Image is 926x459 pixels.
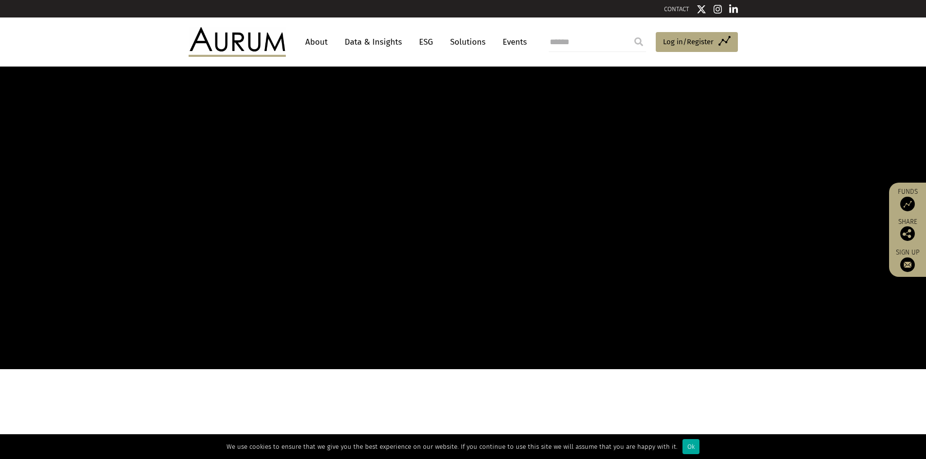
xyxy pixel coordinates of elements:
[414,33,438,51] a: ESG
[189,27,286,56] img: Aurum
[894,248,921,272] a: Sign up
[900,197,915,211] img: Access Funds
[714,4,722,14] img: Instagram icon
[900,226,915,241] img: Share this post
[663,36,714,48] span: Log in/Register
[894,187,921,211] a: Funds
[656,32,738,52] a: Log in/Register
[498,33,527,51] a: Events
[682,439,699,454] div: Ok
[697,4,706,14] img: Twitter icon
[445,33,490,51] a: Solutions
[729,4,738,14] img: Linkedin icon
[894,219,921,241] div: Share
[629,32,648,51] input: Submit
[664,5,689,13] a: CONTACT
[900,257,915,272] img: Sign up to our newsletter
[300,33,332,51] a: About
[340,33,407,51] a: Data & Insights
